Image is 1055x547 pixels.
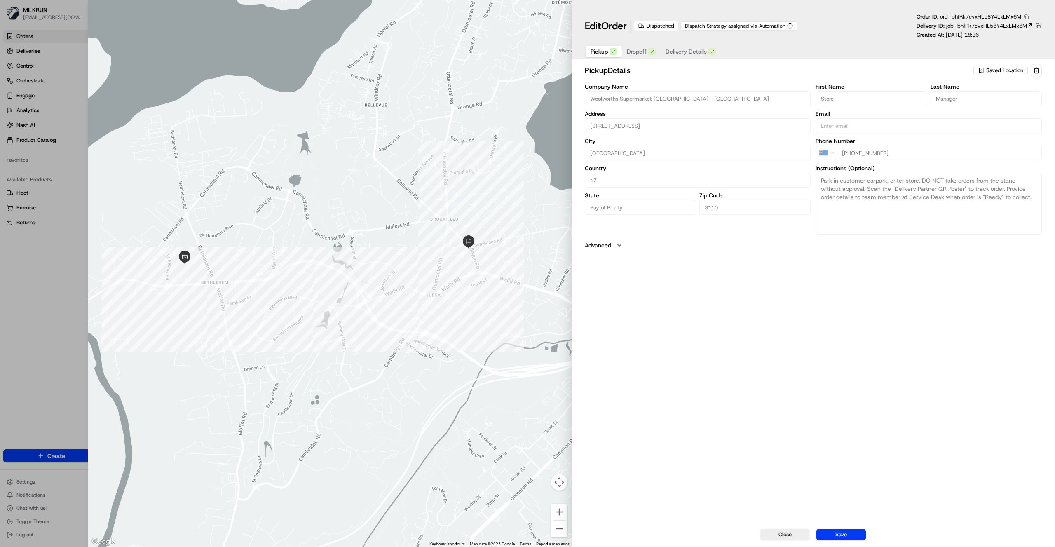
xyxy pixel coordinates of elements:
[429,541,465,547] button: Keyboard shortcuts
[585,19,627,33] h1: Edit
[946,22,1033,30] a: job_bhfRk7cvxHL58Y4LxLMx6M
[685,23,785,29] span: Dispatch Strategy assigned via Automation
[816,173,1042,235] textarea: Park in customer carpark, enter store. DO NOT take orders from the stand without approval. Scan t...
[973,65,1029,76] button: Saved Location
[816,529,866,540] button: Save
[940,13,1021,20] span: ord_bhfRk7cvxHL58Y4LxLMx6M
[931,84,1042,89] label: Last Name
[816,118,1042,133] input: Enter email
[699,193,811,198] label: Zip Code
[585,84,811,89] label: Company Name
[520,542,531,546] a: Terms (opens in new tab)
[470,542,515,546] span: Map data ©2025 Google
[585,165,811,171] label: Country
[585,146,811,160] input: Enter city
[551,521,567,537] button: Zoom out
[601,19,627,33] span: Order
[666,47,707,56] span: Delivery Details
[946,31,979,38] span: [DATE] 18:26
[585,91,811,106] input: Enter company name
[90,536,117,547] a: Open this area in Google Maps (opens a new window)
[634,21,679,31] div: Dispatched
[585,118,811,133] input: 19 Bethlehem Rd, Tauranga, Bay of Plenty 3110, NZ
[917,22,1042,30] div: Delivery ID:
[585,173,811,188] input: Enter country
[816,91,927,106] input: Enter first name
[931,91,1042,106] input: Enter last name
[699,200,811,215] input: Enter zip code
[837,146,1042,160] input: Enter phone number
[585,65,972,76] h2: pickup Details
[536,542,569,546] a: Report a map error
[816,138,1042,144] label: Phone Number
[816,165,1042,171] label: Instructions (Optional)
[551,474,567,491] button: Map camera controls
[551,504,567,520] button: Zoom in
[680,21,797,31] button: Dispatch Strategy assigned via Automation
[585,138,811,144] label: City
[946,22,1027,30] span: job_bhfRk7cvxHL58Y4LxLMx6M
[627,47,647,56] span: Dropoff
[585,193,696,198] label: State
[917,13,1021,21] p: Order ID:
[816,84,927,89] label: First Name
[585,200,696,215] input: Enter state
[917,31,979,39] p: Created At:
[816,111,1042,117] label: Email
[585,111,811,117] label: Address
[585,241,1042,249] button: Advanced
[986,67,1023,74] span: Saved Location
[585,241,611,249] label: Advanced
[591,47,608,56] span: Pickup
[760,529,810,540] button: Close
[90,536,117,547] img: Google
